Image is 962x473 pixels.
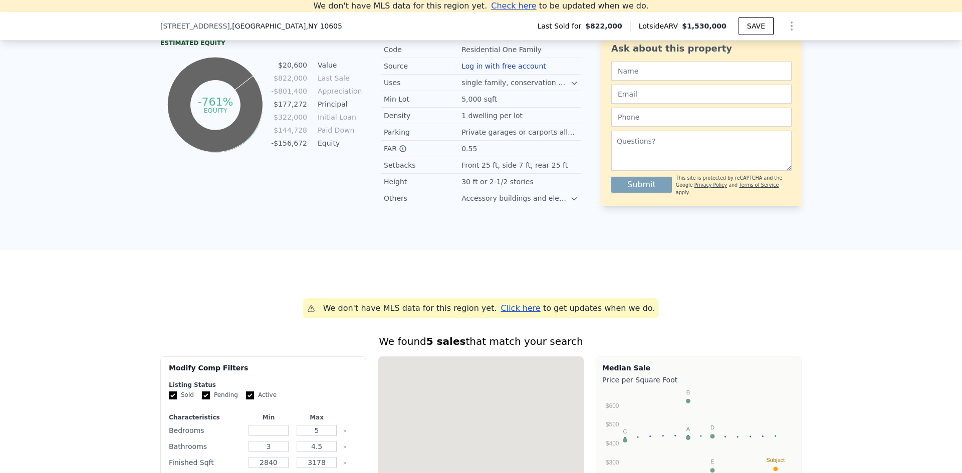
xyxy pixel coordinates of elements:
[271,125,308,136] td: $144,728
[316,112,361,123] td: Initial Loan
[501,303,541,313] span: Click here
[202,391,238,399] label: Pending
[384,61,461,71] div: Source
[323,302,497,314] div: We don't have MLS data for this region yet.
[686,389,690,395] text: B
[384,111,461,121] div: Density
[160,21,230,31] span: [STREET_ADDRESS]
[461,78,570,88] div: single family, conservation development, public schools, places of worship.
[461,94,499,104] div: 5,000 sqft
[461,144,479,154] div: 0.55
[316,86,361,97] td: Appreciation
[384,45,461,55] div: Code
[461,127,578,137] div: Private garages or carports allowed
[203,106,227,114] tspan: equity
[606,440,619,447] text: $400
[343,445,347,449] button: Clear
[682,22,727,30] span: $1,530,000
[710,424,714,430] text: D
[169,455,243,469] div: Finished Sqft
[295,413,339,421] div: Max
[501,302,655,314] div: to get updates when we do.
[611,108,792,127] input: Phone
[316,60,361,71] td: Value
[271,73,308,84] td: $822,000
[271,86,308,97] td: -$801,400
[246,391,277,399] label: Active
[461,177,536,187] div: 30 ft or 2-1/2 stories
[694,182,727,188] a: Privacy Policy
[160,39,361,47] div: Estimated Equity
[639,21,682,31] span: Lotside ARV
[461,111,525,121] div: 1 dwelling per lot
[766,457,785,463] text: Subject
[384,78,461,88] div: Uses
[343,429,347,433] button: Clear
[426,335,466,347] strong: 5 sales
[384,160,461,170] div: Setbacks
[686,426,690,432] text: A
[343,461,347,465] button: Clear
[606,459,619,466] text: $300
[611,62,792,81] input: Name
[623,428,627,434] text: C
[461,160,570,170] div: Front 25 ft, side 7 ft, rear 25 ft
[316,125,361,136] td: Paid Down
[461,62,546,70] button: Log in with free account
[461,45,544,55] div: Residential One Family
[246,391,254,399] input: Active
[384,193,461,203] div: Others
[169,413,243,421] div: Characteristics
[538,21,586,31] span: Last Sold for
[739,17,774,35] button: SAVE
[782,16,802,36] button: Show Options
[169,439,243,453] div: Bathrooms
[739,182,779,188] a: Terms of Service
[271,99,308,110] td: $177,272
[602,373,795,387] div: Price per Square Foot
[384,144,461,154] div: FAR
[169,391,194,399] label: Sold
[160,334,802,348] div: We found that match your search
[306,22,342,30] span: , NY 10605
[316,73,361,84] td: Last Sale
[169,381,358,389] div: Listing Status
[271,138,308,149] td: -$156,672
[384,127,461,137] div: Parking
[611,85,792,104] input: Email
[169,363,358,381] div: Modify Comp Filters
[169,391,177,399] input: Sold
[611,177,672,193] button: Submit
[710,458,714,464] text: E
[169,423,243,437] div: Bedrooms
[316,99,361,110] td: Principal
[271,112,308,123] td: $322,000
[247,413,291,421] div: Min
[230,21,342,31] span: , [GEOGRAPHIC_DATA]
[606,421,619,428] text: $500
[384,94,461,104] div: Min Lot
[585,21,622,31] span: $822,000
[611,42,792,56] div: Ask about this property
[602,363,795,373] div: Median Sale
[198,96,233,108] tspan: -761%
[606,402,619,409] text: $600
[271,60,308,71] td: $20,600
[202,391,210,399] input: Pending
[316,138,361,149] td: Equity
[384,177,461,187] div: Height
[491,1,536,11] span: Check here
[676,175,792,196] div: This site is protected by reCAPTCHA and the Google and apply.
[461,193,570,203] div: Accessory buildings and electronic games are permitted.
